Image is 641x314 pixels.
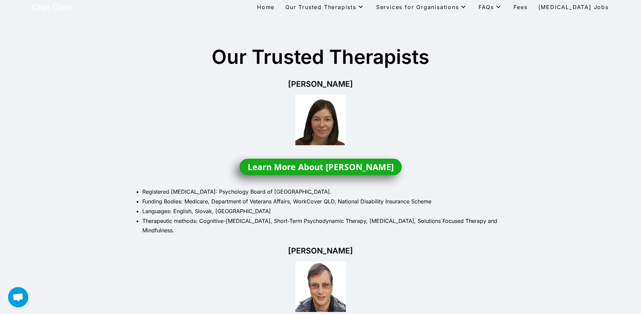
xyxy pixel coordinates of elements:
li: Registered [MEDICAL_DATA]: Psychology Board of [GEOGRAPHIC_DATA]. [142,187,506,197]
span: Learn More About [PERSON_NAME] [248,163,394,171]
span: Home [257,4,275,10]
a: Learn More About [PERSON_NAME] [240,159,402,175]
div: Open chat [8,287,28,307]
a: Chat Clinic [32,2,74,12]
li: Funding Bodies: Medicare, Department of Veterans Affairs, WorkCover QLD, National Disability Insu... [142,197,506,206]
h1: [PERSON_NAME] [136,80,506,88]
h1: [PERSON_NAME] [136,247,506,255]
span: FAQs [478,4,503,10]
h2: Our Trusted Therapists [149,44,492,70]
img: Psychologist - Kristina [295,95,346,145]
span: Fees [513,4,527,10]
li: Therapeutic methods: Cognitive-[MEDICAL_DATA], Short-Term Psychodynamic Therapy, [MEDICAL_DATA], ... [142,216,506,236]
img: Psychologist - Homer [295,262,346,312]
span: Services for Organisations [376,4,468,10]
span: Our Trusted Therapists [285,4,365,10]
li: Languages: English, Slovak, [GEOGRAPHIC_DATA] [142,206,506,216]
span: [MEDICAL_DATA] Jobs [538,4,609,10]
